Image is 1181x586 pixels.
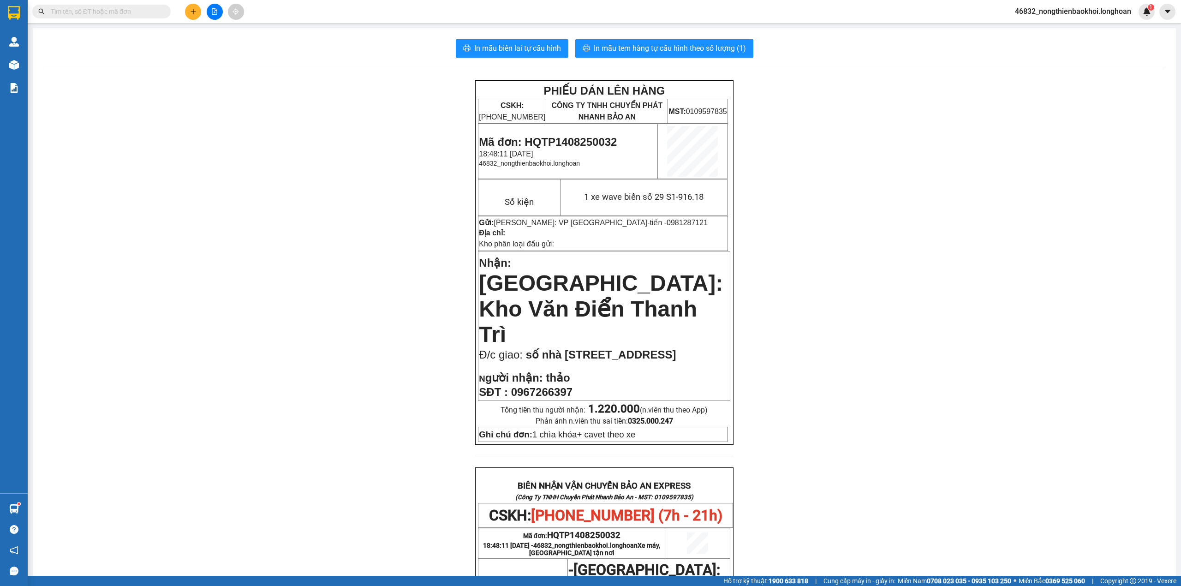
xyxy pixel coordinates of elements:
span: - [647,219,708,227]
strong: BIÊN NHẬN VẬN CHUYỂN BẢO AN EXPRESS [518,481,691,491]
strong: Ghi chú đơn: [479,430,532,439]
span: 1 [1149,4,1152,11]
img: warehouse-icon [9,60,19,70]
strong: SĐT : [479,386,508,398]
img: warehouse-icon [9,504,19,514]
img: icon-new-feature [1143,7,1151,16]
button: caret-down [1159,4,1175,20]
span: - [568,561,573,579]
span: In mẫu biên lai tự cấu hình [474,42,561,54]
strong: 1.220.000 [588,402,640,415]
span: file-add [211,8,218,15]
img: solution-icon [9,83,19,93]
span: CSKH: [489,507,722,524]
span: caret-down [1163,7,1172,16]
span: 0981287121 [667,219,708,227]
strong: 1900 633 818 [769,577,808,585]
span: aim [233,8,239,15]
strong: MST: [668,108,686,115]
strong: Gửi: [479,219,494,227]
span: In mẫu tem hàng tự cấu hình theo số lượng (1) [594,42,746,54]
span: [PHONE_NUMBER] [479,102,545,121]
span: Miền Bắc [1019,576,1085,586]
img: warehouse-icon [9,37,19,47]
span: 18:48:11 [DATE] [479,150,533,158]
span: 0109597835 [668,108,727,115]
span: printer [463,44,471,53]
span: Hỗ trợ kỹ thuật: [723,576,808,586]
span: Đ/c giao: [479,348,525,361]
span: Kho phân loại đầu gửi: [479,240,554,248]
button: aim [228,4,244,20]
span: 1 chìa khóa+ cavet theo xe [479,430,635,439]
span: notification [10,546,18,555]
button: plus [185,4,201,20]
span: Mã đơn: HQTP1408250032 [479,136,617,148]
span: (n.viên thu theo App) [588,406,708,414]
strong: PHIẾU DÁN LÊN HÀNG [543,84,665,97]
span: Phản ánh n.viên thu sai tiền: [536,417,673,425]
span: 46832_nongthienbaokhoi.longhoan [479,160,580,167]
button: file-add [207,4,223,20]
span: tiến - [650,219,708,227]
span: 0967266397 [511,386,573,398]
strong: 0369 525 060 [1045,577,1085,585]
span: | [1092,576,1093,586]
button: printerIn mẫu tem hàng tự cấu hình theo số lượng (1) [575,39,753,58]
span: Cung cấp máy in - giấy in: [823,576,895,586]
button: printerIn mẫu biên lai tự cấu hình [456,39,568,58]
strong: N [479,374,543,383]
span: plus [190,8,197,15]
span: [GEOGRAPHIC_DATA]: Kho Văn Điển Thanh Trì [479,271,723,347]
span: gười nhận: [485,371,543,384]
span: [PHONE_NUMBER] (7h - 21h) [531,507,722,524]
span: copyright [1130,578,1136,584]
span: HQTP1408250032 [547,530,620,540]
span: Tổng tiền thu người nhận: [501,406,708,414]
span: Số kiện [505,197,534,207]
sup: 1 [1148,4,1154,11]
span: Mã đơn: [523,532,621,539]
span: 18:48:11 [DATE] - [483,542,660,556]
span: 1 xe wave biển số 29 S1-916.18 [584,192,704,202]
img: logo-vxr [8,6,20,20]
span: thảo [546,371,570,384]
span: | [815,576,817,586]
sup: 1 [18,502,20,505]
span: CÔNG TY TNHH CHUYỂN PHÁT NHANH BẢO AN [551,102,662,121]
strong: Địa chỉ: [479,229,505,237]
span: search [38,8,45,15]
span: Xe máy, [GEOGRAPHIC_DATA] tận nơi [529,542,661,556]
span: 46832_nongthienbaokhoi.longhoan [529,542,661,556]
strong: (Công Ty TNHH Chuyển Phát Nhanh Bảo An - MST: 0109597835) [515,494,693,501]
span: message [10,567,18,575]
strong: 0325.000.247 [628,417,673,425]
span: số nhà [STREET_ADDRESS] [526,348,676,361]
span: 46832_nongthienbaokhoi.longhoan [1008,6,1139,17]
input: Tìm tên, số ĐT hoặc mã đơn [51,6,160,17]
span: printer [583,44,590,53]
span: [PERSON_NAME]: VP [GEOGRAPHIC_DATA] [494,219,648,227]
span: Miền Nam [898,576,1011,586]
strong: 0708 023 035 - 0935 103 250 [927,577,1011,585]
span: question-circle [10,525,18,534]
span: Nhận: [479,257,511,269]
span: ⚪️ [1014,579,1016,583]
strong: CSKH: [501,102,524,109]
